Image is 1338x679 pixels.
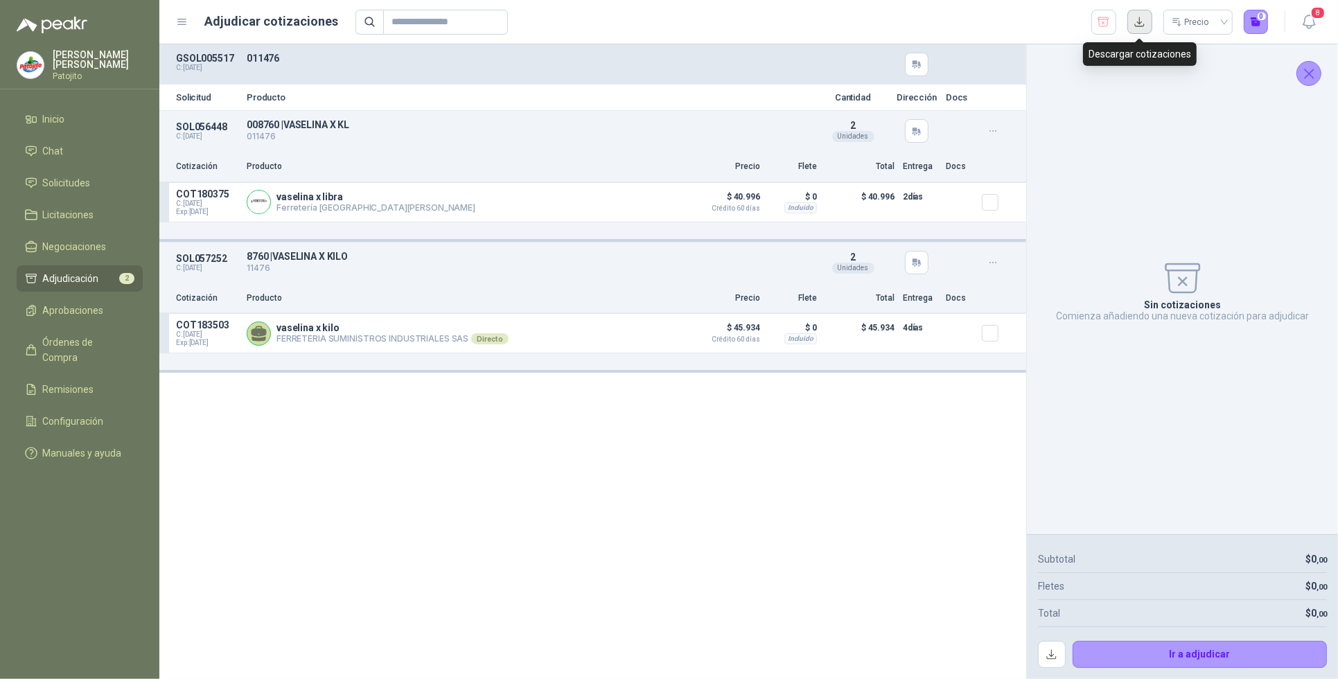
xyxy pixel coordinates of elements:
[43,112,65,127] span: Inicio
[850,252,856,263] span: 2
[17,138,143,164] a: Chat
[691,336,760,343] span: Crédito 60 días
[276,322,509,333] p: vaselina x kilo
[1296,61,1321,86] button: Cerrar
[176,53,238,64] p: GSOL005517
[850,120,856,131] span: 2
[1038,552,1075,567] p: Subtotal
[43,414,104,429] span: Configuración
[247,53,810,64] p: 011476
[832,263,874,274] div: Unidades
[768,188,817,205] p: $ 0
[1310,6,1326,19] span: 8
[176,339,238,347] span: Exp: [DATE]
[691,188,760,212] p: $ 40.996
[247,251,810,262] p: 8760 | VASELINA X KILO
[176,132,238,141] p: C: [DATE]
[53,50,143,69] p: [PERSON_NAME] [PERSON_NAME]
[1317,556,1327,565] span: ,00
[176,292,238,305] p: Cotización
[17,440,143,466] a: Manuales y ayuda
[1305,552,1327,567] p: $
[1317,610,1327,619] span: ,00
[1317,583,1327,592] span: ,00
[276,202,475,213] p: Ferretería [GEOGRAPHIC_DATA][PERSON_NAME]
[17,233,143,260] a: Negociaciones
[247,130,810,143] p: 011476
[247,292,683,305] p: Producto
[1311,554,1327,565] span: 0
[1296,10,1321,35] button: 8
[825,188,895,216] p: $ 40.996
[176,200,238,208] span: C: [DATE]
[176,319,238,330] p: COT183503
[1144,299,1221,310] p: Sin cotizaciones
[176,93,238,102] p: Solicitud
[1083,42,1197,66] div: Descargar cotizaciones
[1244,10,1269,35] button: 0
[247,93,810,102] p: Producto
[17,17,87,33] img: Logo peakr
[17,106,143,132] a: Inicio
[903,160,938,173] p: Entrega
[247,119,810,130] p: 008760 | VASELINA X KL
[17,376,143,403] a: Remisiones
[946,160,974,173] p: Docs
[691,292,760,305] p: Precio
[205,12,339,31] h1: Adjudicar cotizaciones
[276,333,509,344] p: FERRETERIA SUMINISTROS INDUSTRIALES SAS
[176,121,238,132] p: SOL056448
[768,319,817,336] p: $ 0
[691,205,760,212] span: Crédito 60 días
[691,160,760,173] p: Precio
[1038,606,1060,621] p: Total
[247,191,270,213] img: Company Logo
[896,93,938,102] p: Dirección
[471,333,508,344] div: Directo
[946,93,974,102] p: Docs
[17,52,44,78] img: Company Logo
[691,319,760,343] p: $ 45.934
[247,160,683,173] p: Producto
[43,446,122,461] span: Manuales y ayuda
[176,160,238,173] p: Cotización
[825,292,895,305] p: Total
[43,207,94,222] span: Licitaciones
[176,208,238,216] span: Exp: [DATE]
[43,175,91,191] span: Solicitudes
[119,273,134,284] span: 2
[247,262,810,275] p: 11476
[43,143,64,159] span: Chat
[784,202,817,213] div: Incluido
[903,188,938,205] p: 2 días
[17,265,143,292] a: Adjudicación2
[176,253,238,264] p: SOL057252
[43,239,107,254] span: Negociaciones
[176,330,238,339] span: C: [DATE]
[825,319,895,347] p: $ 45.934
[43,382,94,397] span: Remisiones
[176,64,238,72] p: C: [DATE]
[17,170,143,196] a: Solicitudes
[1172,12,1212,33] div: Precio
[1311,608,1327,619] span: 0
[43,335,130,365] span: Órdenes de Compra
[43,303,104,318] span: Aprobaciones
[17,329,143,371] a: Órdenes de Compra
[17,202,143,228] a: Licitaciones
[43,271,99,286] span: Adjudicación
[768,160,817,173] p: Flete
[1305,606,1327,621] p: $
[768,292,817,305] p: Flete
[1073,641,1328,669] button: Ir a adjudicar
[53,72,143,80] p: Patojito
[176,188,238,200] p: COT180375
[825,160,895,173] p: Total
[17,297,143,324] a: Aprobaciones
[1305,579,1327,594] p: $
[784,333,817,344] div: Incluido
[1056,310,1309,321] p: Comienza añadiendo una nueva cotización para adjudicar
[903,319,938,336] p: 4 días
[818,93,888,102] p: Cantidad
[832,131,874,142] div: Unidades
